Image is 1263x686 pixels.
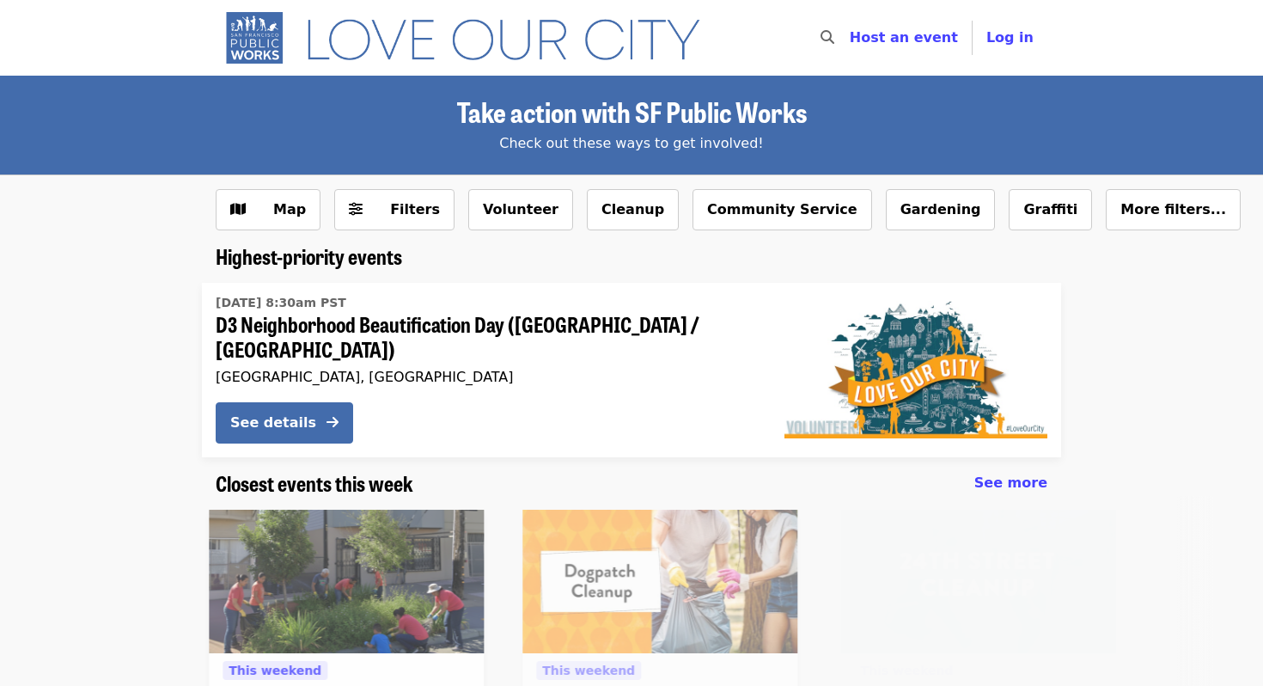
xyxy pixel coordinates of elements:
[216,402,353,444] button: See details
[202,283,1061,457] a: See details for "D3 Neighborhood Beautification Day (North Beach / Russian Hill)"
[229,664,321,677] span: This weekend
[1120,201,1226,217] span: More filters...
[216,133,1047,154] div: Check out these ways to get involved!
[230,413,316,433] div: See details
[216,294,346,312] time: [DATE] 8:30am PST
[216,468,413,498] span: Closest events this week
[326,414,339,431] i: arrow-right icon
[861,664,954,677] span: This weekend
[973,21,1047,55] button: Log in
[349,201,363,217] i: sliders-h icon
[202,471,1061,496] div: Closest events this week
[845,17,858,58] input: Search
[390,201,440,217] span: Filters
[457,91,807,132] span: Take action with SF Public Works
[693,189,872,230] button: Community Service
[784,301,1047,438] img: D3 Neighborhood Beautification Day (North Beach / Russian Hill) organized by SF Public Works
[841,510,1116,654] img: 24th Street Cleanup organized by SF Public Works
[273,201,306,217] span: Map
[986,29,1034,46] span: Log in
[587,189,679,230] button: Cleanup
[821,29,834,46] i: search icon
[216,10,725,65] img: SF Public Works - Home
[1106,189,1241,230] button: More filters...
[216,241,402,271] span: Highest-priority events
[334,189,455,230] button: Filters (0 selected)
[216,312,757,362] span: D3 Neighborhood Beautification Day ([GEOGRAPHIC_DATA] / [GEOGRAPHIC_DATA])
[850,29,958,46] a: Host an event
[974,473,1047,493] a: See more
[209,510,484,654] img: Gardening Day at Leland Ave Rain Gardens organized by SF Public Works
[886,189,996,230] button: Gardening
[542,664,635,677] span: This weekend
[230,201,246,217] i: map icon
[468,189,573,230] button: Volunteer
[216,369,757,385] div: [GEOGRAPHIC_DATA], [GEOGRAPHIC_DATA]
[974,475,1047,491] span: See more
[216,471,413,496] a: Closest events this week
[216,189,320,230] button: Show map view
[522,510,797,654] img: Dogpatch Cleanup organized by Civic Joy Fund
[1009,189,1092,230] button: Graffiti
